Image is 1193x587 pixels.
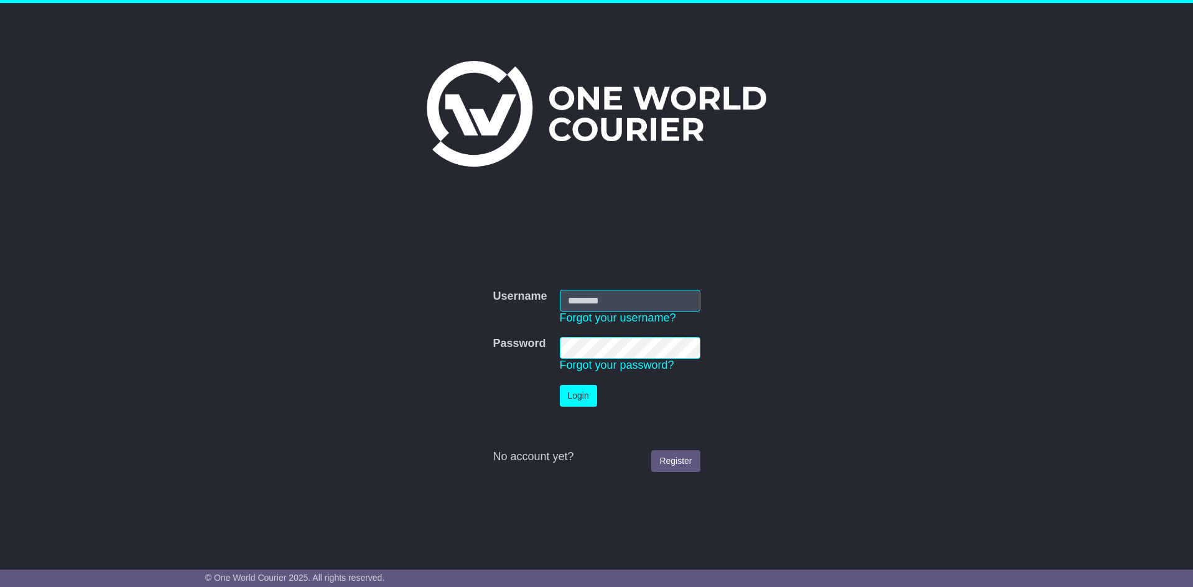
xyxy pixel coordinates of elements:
div: No account yet? [493,450,700,464]
button: Login [560,385,597,407]
a: Forgot your username? [560,312,676,324]
label: Username [493,290,547,303]
span: © One World Courier 2025. All rights reserved. [205,573,385,583]
a: Forgot your password? [560,359,674,371]
label: Password [493,337,545,351]
img: One World [427,61,766,167]
a: Register [651,450,700,472]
